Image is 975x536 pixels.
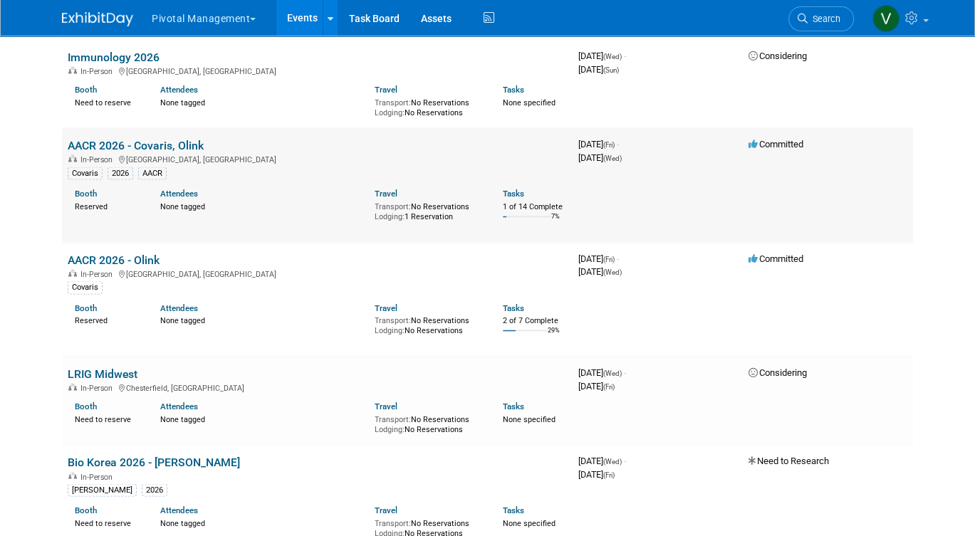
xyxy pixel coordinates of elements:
span: [DATE] [578,367,626,377]
span: [DATE] [578,380,615,391]
div: 1 of 14 Complete [503,201,567,211]
a: Booth [75,303,97,312]
span: [DATE] [578,138,619,149]
a: Attendees [160,303,198,312]
span: Transport: [375,201,411,211]
div: None tagged [160,312,363,325]
a: Tasks [503,401,524,411]
div: 2026 [108,167,133,179]
a: Immunology 2026 [68,50,160,63]
span: Committed [749,138,803,149]
a: LRIG Midwest [68,367,137,380]
a: Attendees [160,505,198,515]
div: None tagged [160,199,363,211]
span: [DATE] [578,50,626,61]
div: [GEOGRAPHIC_DATA], [GEOGRAPHIC_DATA] [68,267,567,278]
a: Travel [375,303,397,312]
span: In-Person [80,269,117,278]
a: Attendees [160,401,198,411]
img: ExhibitDay [62,12,133,26]
img: In-Person Event [68,154,77,162]
span: [DATE] [578,455,626,466]
span: None specified [503,98,556,107]
div: Need to reserve [75,411,139,424]
div: Need to reserve [75,515,139,528]
span: In-Person [80,472,117,481]
a: AACR 2026 - Covaris, Olink [68,138,204,152]
span: Transport: [375,315,411,325]
span: (Wed) [603,52,622,60]
a: Booth [75,188,97,198]
span: (Fri) [603,255,615,263]
img: In-Person Event [68,269,77,276]
div: No Reservations 1 Reservation [375,199,481,221]
img: In-Person Event [68,383,77,390]
img: Valerie Weld [872,5,900,32]
a: Booth [75,505,97,515]
span: Transport: [375,518,411,527]
span: - [617,253,619,263]
a: Search [788,6,854,31]
span: - [624,455,626,466]
span: [DATE] [578,152,622,162]
span: Transport: [375,98,411,107]
span: [DATE] [578,468,615,479]
a: Tasks [503,505,524,515]
a: Travel [375,401,397,411]
span: Committed [749,253,803,263]
a: Travel [375,84,397,94]
img: In-Person Event [68,66,77,73]
div: [GEOGRAPHIC_DATA], [GEOGRAPHIC_DATA] [68,64,567,75]
span: - [617,138,619,149]
span: [DATE] [578,266,622,276]
div: No Reservations No Reservations [375,411,481,433]
span: Lodging: [375,325,405,335]
span: In-Person [80,154,117,164]
div: Reserved [75,312,139,325]
a: Travel [375,188,397,198]
span: - [624,50,626,61]
span: Lodging: [375,211,405,221]
span: Lodging: [375,424,405,433]
a: Tasks [503,188,524,198]
div: None tagged [160,515,363,528]
span: Need to Research [749,455,829,466]
a: Tasks [503,303,524,312]
a: Travel [375,505,397,515]
span: Lodging: [375,107,405,117]
span: [DATE] [578,63,619,74]
span: (Fri) [603,140,615,148]
span: Considering [749,50,807,61]
a: Tasks [503,84,524,94]
td: 29% [548,326,560,345]
a: Attendees [160,84,198,94]
div: 2026 [142,483,167,496]
span: - [624,367,626,377]
span: (Fri) [603,471,615,478]
span: (Wed) [603,154,622,162]
span: Search [808,14,840,24]
div: [GEOGRAPHIC_DATA], [GEOGRAPHIC_DATA] [68,152,567,164]
a: Booth [75,84,97,94]
div: No Reservations No Reservations [375,95,481,117]
span: In-Person [80,66,117,75]
span: In-Person [80,383,117,392]
span: (Fri) [603,382,615,390]
div: Covaris [68,167,103,179]
span: Transport: [375,414,411,424]
div: Chesterfield, [GEOGRAPHIC_DATA] [68,381,567,392]
div: No Reservations No Reservations [375,312,481,335]
span: Considering [749,367,807,377]
div: Need to reserve [75,95,139,107]
div: None tagged [160,95,363,107]
span: [DATE] [578,253,619,263]
td: 7% [551,212,560,231]
div: AACR [138,167,167,179]
span: None specified [503,414,556,424]
span: None specified [503,518,556,527]
span: (Wed) [603,457,622,465]
div: Covaris [68,280,103,293]
a: AACR 2026 - Olink [68,253,160,266]
div: 2 of 7 Complete [503,315,567,325]
span: (Wed) [603,268,622,275]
